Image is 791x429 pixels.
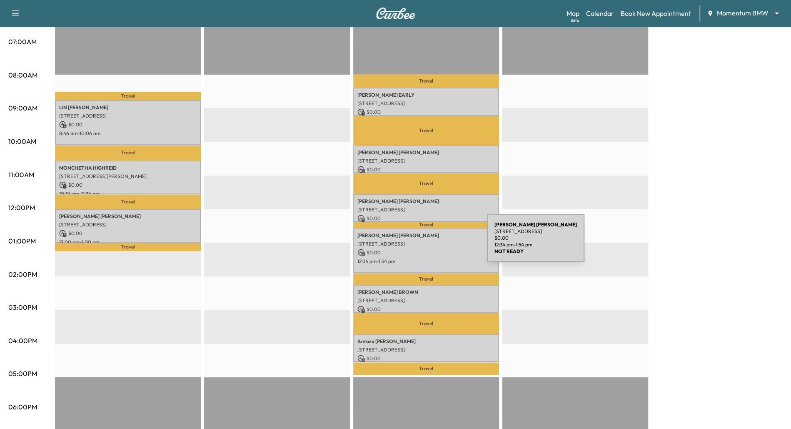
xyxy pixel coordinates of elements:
p: [PERSON_NAME] [PERSON_NAME] [59,213,197,220]
p: $ 0.00 [357,108,495,116]
p: 08:00AM [8,70,37,80]
p: [STREET_ADDRESS] [357,158,495,164]
p: $ 0.00 [59,230,197,237]
p: $ 0.00 [59,181,197,189]
p: [STREET_ADDRESS] [357,100,495,107]
p: $ 0.00 [357,306,495,313]
p: $ 0.00 [59,121,197,128]
p: 09:00AM [8,103,37,113]
p: 11:00AM [8,170,34,180]
p: [STREET_ADDRESS] [59,221,197,228]
b: [PERSON_NAME] [PERSON_NAME] [494,221,577,228]
p: 04:00PM [8,336,37,346]
p: 07:00AM [8,37,37,47]
p: [STREET_ADDRESS] [357,297,495,304]
p: 12:00PM [8,203,35,213]
p: 10:00AM [8,136,36,146]
span: Momentum BMW [717,8,769,18]
p: Travel [55,145,201,161]
p: [STREET_ADDRESS] [59,113,197,119]
p: 02:00PM [8,269,37,279]
p: [STREET_ADDRESS] [357,241,495,247]
p: $ 0.00 [357,355,495,362]
p: Travel [55,92,201,100]
p: LIN [PERSON_NAME] [59,104,197,111]
p: Travel [353,173,499,194]
p: [STREET_ADDRESS] [357,346,495,353]
p: 03:00PM [8,302,37,312]
p: Travel [353,313,499,334]
a: Book New Appointment [621,8,691,18]
p: Travel [353,116,499,145]
div: Beta [571,17,579,23]
p: 8:46 am - 10:06 am [59,130,197,137]
p: 10:34 am - 11:34 am [59,191,197,197]
p: 06:00PM [8,402,37,412]
p: [PERSON_NAME] [PERSON_NAME] [357,232,495,239]
p: $ 0.00 [357,215,495,222]
p: $ 0.00 [357,166,495,173]
p: Travel [353,222,499,228]
img: Curbee Logo [376,8,416,19]
p: [STREET_ADDRESS] [494,228,577,235]
p: [PERSON_NAME] BROWN [357,289,495,296]
p: [PERSON_NAME] [PERSON_NAME] [357,198,495,205]
p: 12:34 pm - 1:54 pm [357,258,495,265]
p: 12:34 pm - 1:54 pm [494,241,577,248]
a: MapBeta [566,8,579,18]
p: Travel [353,74,499,88]
p: 05:00PM [8,369,37,379]
p: $ 0.00 [357,249,495,256]
p: Travel [55,194,201,209]
p: Travel [55,243,201,251]
p: 01:00PM [8,236,36,246]
p: Travel [353,362,499,375]
p: 12:00 pm - 1:00 pm [59,239,197,246]
p: Travel [353,273,499,285]
p: [PERSON_NAME] [PERSON_NAME] [357,149,495,156]
p: Antaza [PERSON_NAME] [357,338,495,345]
p: $ 0.00 [494,235,577,241]
p: MONCHETHA HIGHREID [59,165,197,171]
a: Calendar [586,8,614,18]
b: NOT READY [494,248,524,254]
p: [STREET_ADDRESS] [357,206,495,213]
p: [PERSON_NAME] EARLY [357,92,495,98]
p: [STREET_ADDRESS][PERSON_NAME] [59,173,197,180]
